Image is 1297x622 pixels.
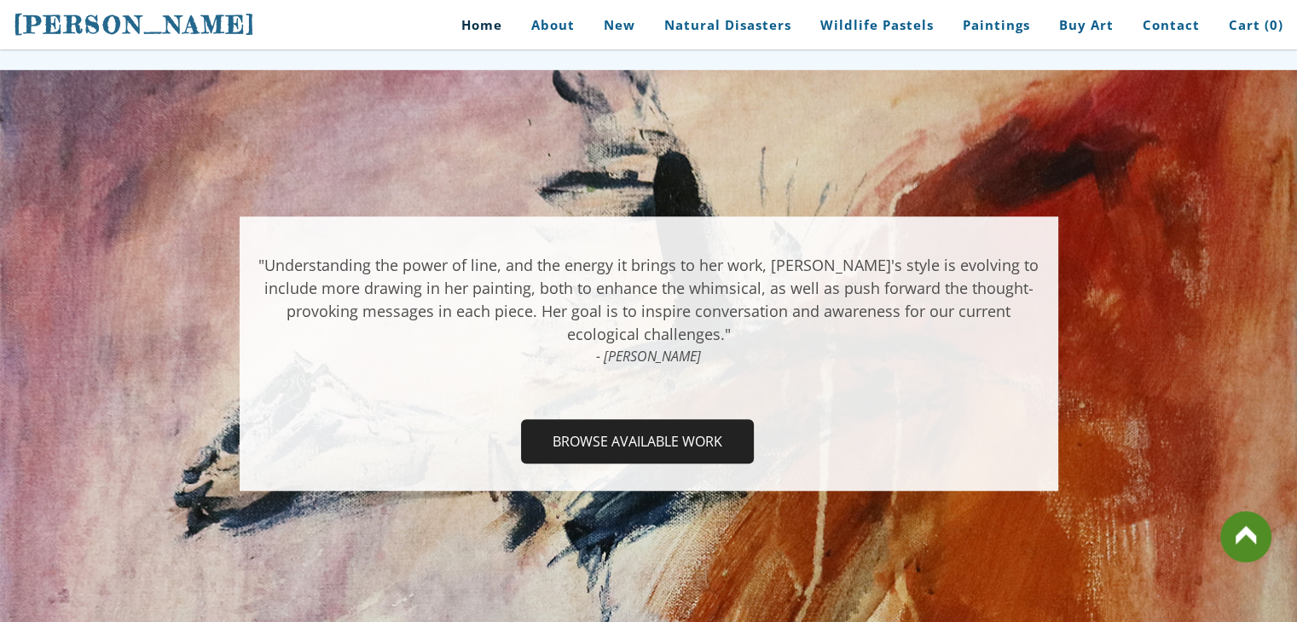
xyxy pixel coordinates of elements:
[14,9,256,41] a: [PERSON_NAME]
[1046,6,1126,44] a: Buy Art
[1130,6,1213,44] a: Contact
[518,6,588,44] a: About
[591,6,648,44] a: New
[651,6,804,44] a: Natural Disasters
[596,347,701,366] em: - [PERSON_NAME]
[523,421,752,462] span: Browse Available Work
[950,6,1043,44] a: Paintings
[14,10,256,39] span: [PERSON_NAME]
[521,419,754,464] a: Browse Available Work
[1216,6,1283,44] a: Cart (0)
[808,6,947,44] a: Wildlife Pastels
[1270,16,1278,33] span: 0
[436,6,515,44] a: Home
[258,255,1039,344] font: ​"Understanding the power of line, and the energy it brings to her work, [PERSON_NAME]'s style is...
